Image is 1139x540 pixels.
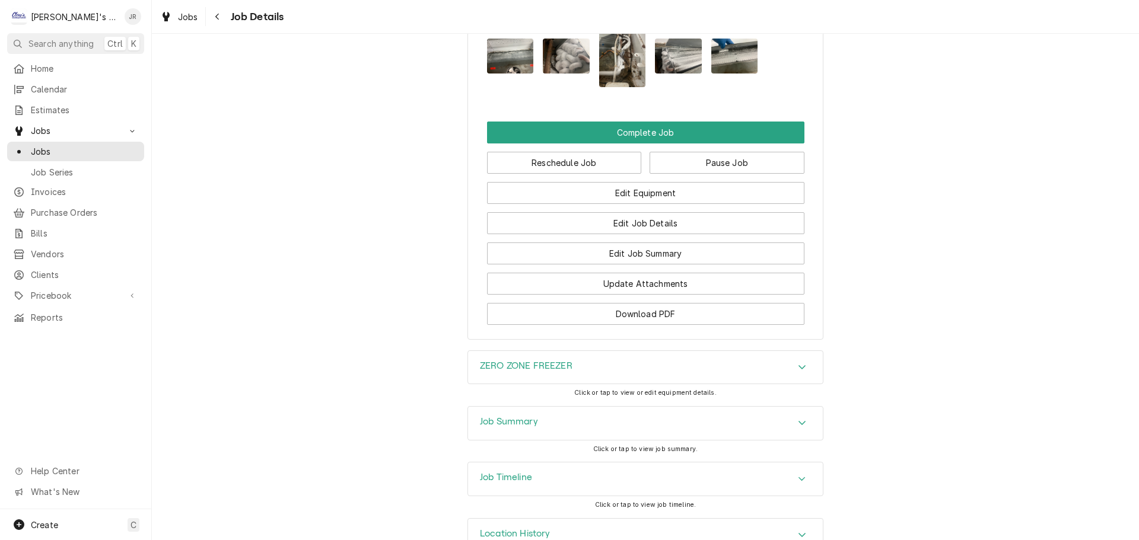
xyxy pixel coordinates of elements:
[467,462,823,496] div: Job Timeline
[487,234,804,264] div: Button Group Row
[487,303,804,325] button: Download PDF
[208,7,227,26] button: Navigate back
[487,174,804,204] div: Button Group Row
[468,462,823,496] button: Accordion Details Expand Trigger
[595,501,696,509] span: Click or tap to view job timeline.
[487,204,804,234] div: Button Group Row
[7,162,144,182] a: Job Series
[31,289,120,302] span: Pricebook
[655,39,702,74] img: SENwVkBsQ7KHCuZQxCEa
[468,407,823,440] button: Accordion Details Expand Trigger
[107,37,123,50] span: Ctrl
[480,472,532,483] h3: Job Timeline
[178,11,198,23] span: Jobs
[31,62,138,75] span: Home
[711,39,758,74] img: ejMqAfGrSao1famCnWst
[480,528,551,539] h3: Location History
[468,407,823,440] div: Accordion Header
[131,519,136,531] span: C
[7,79,144,99] a: Calendar
[7,203,144,222] a: Purchase Orders
[7,33,144,54] button: Search anythingCtrlK
[7,308,144,327] a: Reports
[31,269,138,281] span: Clients
[543,39,590,74] img: KVkNpIATRV6EZx5naDmu
[593,445,698,453] span: Click or tap to view job summary.
[487,15,804,97] span: Attachments
[31,166,138,178] span: Job Series
[7,121,144,140] a: Go to Jobs
[487,242,804,264] button: Edit Job Summary
[574,389,717,397] span: Click or tap to view or edit equipment details.
[487,152,642,174] button: Reschedule Job
[487,39,534,74] img: kWuDemXCTLCcXETjBMcM
[650,152,804,174] button: Pause Job
[31,485,137,498] span: What's New
[7,461,144,481] a: Go to Help Center
[31,83,138,95] span: Calendar
[487,182,804,204] button: Edit Equipment
[7,59,144,78] a: Home
[31,145,138,158] span: Jobs
[467,406,823,440] div: Job Summary
[487,122,804,325] div: Button Group
[31,124,120,137] span: Jobs
[31,465,137,477] span: Help Center
[155,7,203,27] a: Jobs
[31,311,138,324] span: Reports
[7,482,144,501] a: Go to What's New
[7,265,144,285] a: Clients
[468,351,823,384] button: Accordion Details Expand Trigger
[11,8,27,25] div: Clay's Refrigeration's Avatar
[487,295,804,325] div: Button Group Row
[487,143,804,174] div: Button Group Row
[227,9,284,25] span: Job Details
[31,227,138,239] span: Bills
[31,11,118,23] div: [PERSON_NAME]'s Refrigeration
[487,273,804,295] button: Update Attachments
[467,350,823,385] div: ZERO ZONE FREEZER
[31,186,138,198] span: Invoices
[487,122,804,143] button: Complete Job
[599,25,646,87] img: G4X6C2YSNqE5r7r4BW8g
[7,142,144,161] a: Jobs
[7,286,144,305] a: Go to Pricebook
[487,122,804,143] div: Button Group Row
[31,104,138,116] span: Estimates
[28,37,94,50] span: Search anything
[7,182,144,202] a: Invoices
[7,244,144,264] a: Vendors
[468,351,823,384] div: Accordion Header
[11,8,27,25] div: C
[125,8,141,25] div: JR
[480,360,572,372] h3: ZERO ZONE FREEZER
[31,520,58,530] span: Create
[487,212,804,234] button: Edit Job Details
[125,8,141,25] div: Jeff Rue's Avatar
[487,4,804,97] div: Attachments
[31,248,138,260] span: Vendors
[131,37,136,50] span: K
[31,206,138,219] span: Purchase Orders
[480,416,538,427] h3: Job Summary
[7,100,144,120] a: Estimates
[468,462,823,496] div: Accordion Header
[487,264,804,295] div: Button Group Row
[7,223,144,243] a: Bills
